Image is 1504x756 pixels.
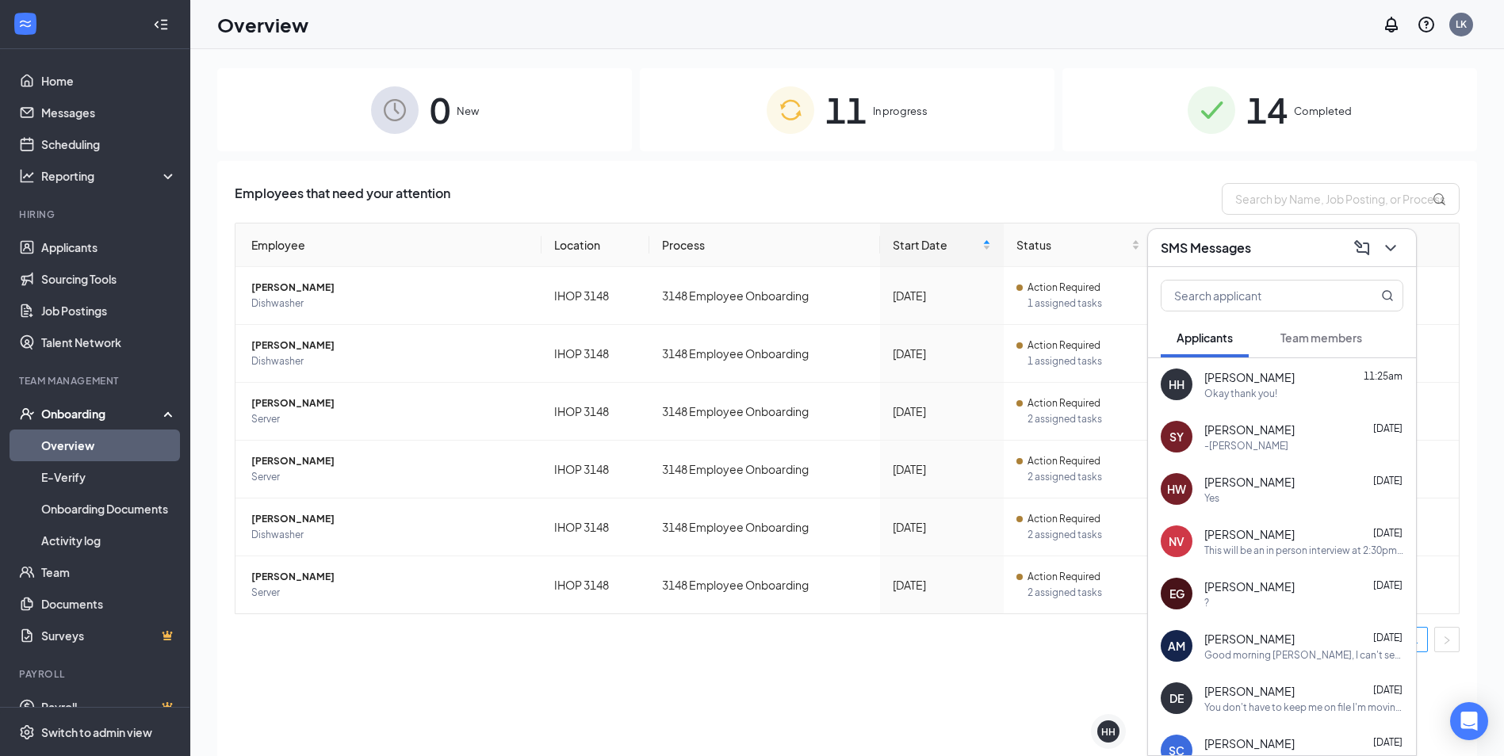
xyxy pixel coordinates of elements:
span: 2 assigned tasks [1028,469,1140,485]
svg: QuestionInfo [1417,15,1436,34]
span: [PERSON_NAME] [1204,631,1295,647]
div: Okay thank you! [1204,387,1277,400]
div: Good morning [PERSON_NAME], I can't seem to reach you back on the number you gave. Please reach o... [1204,648,1403,662]
svg: Notifications [1382,15,1401,34]
span: Applicants [1177,330,1233,345]
span: 11:25am [1364,370,1403,382]
div: AM [1168,638,1185,654]
div: Hiring [19,208,174,221]
div: DE [1169,690,1184,706]
td: 3148 Employee Onboarding [649,498,881,556]
span: [PERSON_NAME] [1204,422,1295,437]
span: Start Date [893,236,979,254]
span: [PERSON_NAME] [251,569,529,585]
td: IHOP 3148 [542,498,649,556]
span: 11 [825,82,867,137]
span: Status [1016,236,1128,254]
div: You don't have to keep me on file I'm moving in November [1204,701,1403,714]
div: LK [1456,17,1467,31]
a: Scheduling [41,128,177,160]
span: [PERSON_NAME] [1204,526,1295,542]
svg: ComposeMessage [1353,239,1372,258]
span: [PERSON_NAME] [251,280,529,296]
span: 2 assigned tasks [1028,411,1140,427]
div: HH [1169,376,1184,392]
th: Actions [1153,223,1459,267]
td: IHOP 3148 [542,556,649,613]
span: 0 [430,82,450,137]
span: In progress [873,103,928,119]
div: Reporting [41,168,178,184]
a: Overview [41,430,177,461]
input: Search by Name, Job Posting, or Process [1222,183,1460,215]
div: HW [1167,481,1186,497]
svg: Collapse [153,17,169,32]
button: ComposeMessage [1349,235,1375,261]
div: Onboarding [41,406,163,422]
a: Onboarding Documents [41,493,177,525]
span: [DATE] [1373,475,1403,487]
span: [PERSON_NAME] [1204,474,1295,490]
div: NV [1169,533,1184,549]
td: IHOP 3148 [542,325,649,383]
span: 1 assigned tasks [1028,296,1140,311]
div: ? [1204,596,1209,609]
span: 1 assigned tasks [1028,353,1140,369]
span: [DATE] [1373,527,1403,539]
svg: Settings [19,724,35,740]
svg: ChevronDown [1381,239,1400,258]
span: [PERSON_NAME] [251,338,529,353]
div: This will be an in person interview at 2:30pm. Located at [STREET_ADDRESS] [1204,544,1403,557]
span: Dishwasher [251,353,529,369]
th: Status [1004,223,1153,267]
td: 3148 Employee Onboarding [649,267,881,325]
span: Action Required [1028,511,1100,527]
h3: SMS Messages [1161,239,1251,257]
button: right [1434,627,1460,652]
th: Location [542,223,649,267]
span: [PERSON_NAME] [251,511,529,527]
span: [DATE] [1373,422,1403,434]
span: Dishwasher [251,527,529,543]
span: Server [251,469,529,485]
span: [PERSON_NAME] [1204,683,1295,699]
span: [DATE] [1373,579,1403,591]
div: Payroll [19,667,174,681]
span: Action Required [1028,569,1100,585]
svg: WorkstreamLogo [17,16,33,32]
span: Action Required [1028,338,1100,353]
span: [PERSON_NAME] [1204,578,1295,594]
span: [PERSON_NAME] [1204,369,1295,385]
td: IHOP 3148 [542,441,649,498]
th: Process [649,223,881,267]
a: E-Verify [41,461,177,493]
svg: UserCheck [19,406,35,422]
th: Employee [235,223,542,267]
a: Talent Network [41,326,177,358]
button: ChevronDown [1378,235,1403,261]
td: IHOP 3148 [542,267,649,325]
span: [PERSON_NAME] [251,453,529,469]
div: SY [1169,429,1184,445]
span: [PERSON_NAME] [251,395,529,411]
div: Switch to admin view [41,724,152,740]
a: Team [41,556,177,588]
input: Search applicant [1161,281,1349,311]
span: [DATE] [1373,736,1403,748]
td: IHOP 3148 [542,383,649,441]
span: Dishwasher [251,296,529,311]
div: Open Intercom Messenger [1450,702,1488,740]
span: Completed [1294,103,1352,119]
a: Job Postings [41,295,177,326]
div: -[PERSON_NAME] [1204,439,1288,452]
div: [DATE] [893,345,991,362]
div: EG [1169,586,1184,601]
td: 3148 Employee Onboarding [649,325,881,383]
span: New [457,103,479,119]
a: Activity log [41,525,177,556]
span: 2 assigned tasks [1028,527,1140,543]
a: PayrollCrown [41,691,177,723]
li: Next Page [1434,627,1460,652]
a: Sourcing Tools [41,263,177,295]
div: HH [1101,725,1116,739]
